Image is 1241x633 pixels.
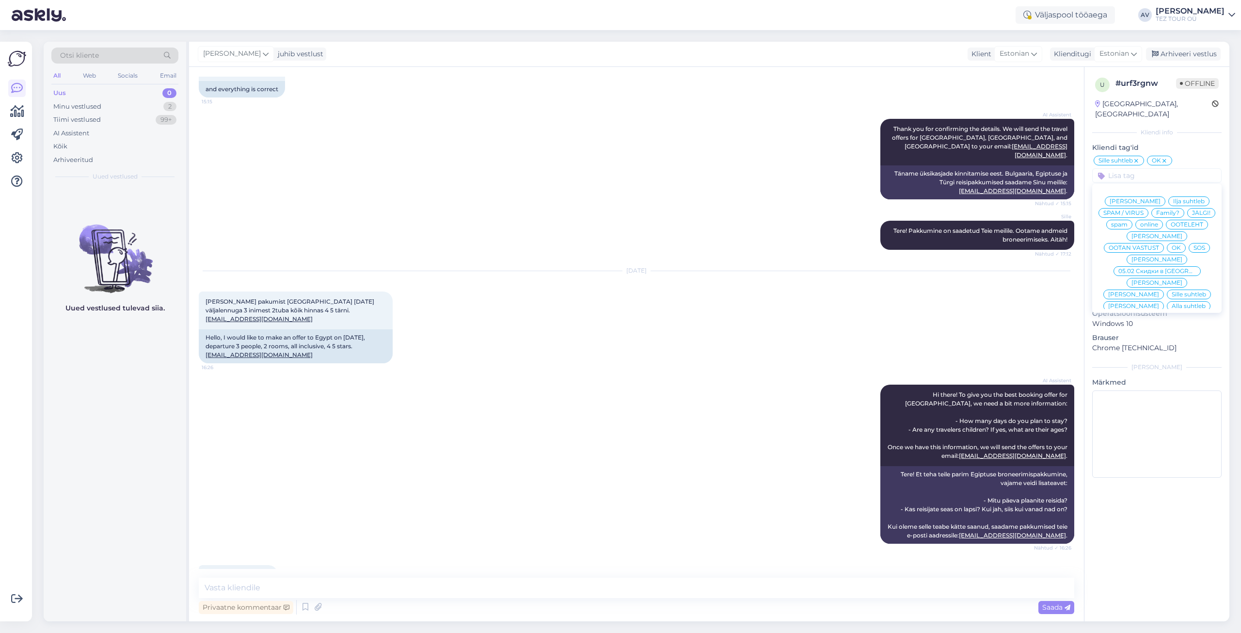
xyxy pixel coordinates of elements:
div: Arhiveeri vestlus [1146,48,1221,61]
div: [PERSON_NAME] [1156,7,1225,15]
div: [PERSON_NAME] [1092,363,1222,372]
div: Klienditugi [1050,49,1091,59]
div: # urf3rgnw [1115,78,1176,89]
span: 15:15 [202,98,238,105]
div: Kliendi info [1092,128,1222,137]
span: Uued vestlused [93,172,138,181]
span: Nähtud ✓ 16:26 [1034,544,1071,552]
a: [EMAIL_ADDRESS][DOMAIN_NAME] [959,532,1066,539]
span: Thank you for confirming the details. We will send the travel offers for [GEOGRAPHIC_DATA], [GEOG... [892,125,1069,159]
span: SPAM / VIRUS [1103,210,1144,216]
div: TEZ TOUR OÜ [1156,15,1225,23]
div: All [51,69,63,82]
input: Lisa tag [1092,168,1222,183]
span: Alla suhtleb [1172,303,1206,309]
p: Operatsioonisüsteem [1092,308,1222,319]
span: Nähtud ✓ 17:12 [1035,250,1071,258]
span: Offline [1176,78,1219,89]
span: Ilja suhtleb [1173,198,1205,204]
span: [PERSON_NAME] [1108,292,1159,297]
span: Estonian [1099,49,1129,59]
div: juhib vestlust [274,49,323,59]
span: SOS [1193,245,1205,251]
p: Brauser [1092,333,1222,343]
span: [PERSON_NAME] pakumist [GEOGRAPHIC_DATA] [DATE] väljalennuga 3 inimest 2tuba kõik hinnas 4 5 tärni. [206,298,376,323]
div: Tere! Et teha teile parim Egiptuse broneerimispakkumine, vajame veidi lisateavet: - Mitu päeva pl... [880,466,1074,544]
div: 99+ [156,115,176,125]
span: [PERSON_NAME] [203,49,261,59]
span: 05.02 Скидки в [GEOGRAPHIC_DATA] [1118,268,1196,274]
span: Nähtud ✓ 15:15 [1035,200,1071,207]
div: and everything is correct [199,81,285,97]
p: Chrome [TECHNICAL_ID] [1092,343,1222,353]
span: Estonian [1000,49,1029,59]
div: AI Assistent [53,129,89,138]
a: [EMAIL_ADDRESS][DOMAIN_NAME] [959,452,1066,459]
p: Kliendi tag'id [1092,143,1222,153]
span: JÄLGI! [1192,210,1210,216]
span: Sille suhtleb [1098,158,1133,163]
div: Klient [968,49,991,59]
span: spam [1111,222,1128,227]
div: 2 [163,102,176,112]
span: OK [1172,245,1181,251]
span: Sille [1035,213,1071,220]
div: [GEOGRAPHIC_DATA], [GEOGRAPHIC_DATA] [1095,99,1212,119]
div: Socials [116,69,140,82]
span: Sille suhtleb [1172,292,1206,297]
span: online [1140,222,1158,227]
a: [EMAIL_ADDRESS][DOMAIN_NAME] [959,187,1066,195]
span: OOTAN VASTUST [1109,245,1159,251]
span: 16:26 [202,364,238,371]
span: Tere! Pakkumine on saadetud Teie meilile. Ootame andmeid broneerimiseks. Aitäh! [893,227,1069,243]
a: [EMAIL_ADDRESS][DOMAIN_NAME] [1012,143,1067,159]
span: [PERSON_NAME] [1131,233,1182,239]
span: [PERSON_NAME] [1108,303,1159,309]
p: Windows 10 [1092,319,1222,329]
div: Web [81,69,98,82]
div: [DATE] [199,266,1074,275]
img: No chats [44,207,186,294]
div: Uus [53,88,66,98]
span: u [1100,81,1105,88]
a: [PERSON_NAME]TEZ TOUR OÜ [1156,7,1235,23]
div: Tiimi vestlused [53,115,101,125]
span: [PERSON_NAME] [1110,198,1161,204]
div: Hello, I would like to make an offer to Egypt on [DATE], departure 3 people, 2 rooms, all inclusi... [199,329,393,363]
a: [EMAIL_ADDRESS][DOMAIN_NAME] [206,315,313,323]
div: Väljaspool tööaega [1016,6,1115,24]
div: Email [158,69,178,82]
div: Kõik [53,142,67,151]
span: Saada [1042,603,1070,612]
span: Hi there! To give you the best booking offer for [GEOGRAPHIC_DATA], we need a bit more informatio... [888,391,1069,459]
p: Uued vestlused tulevad siia. [65,303,165,313]
div: Täname üksikasjade kinnitamise eest. Bulgaaria, Egiptuse ja Türgi reisipakkumised saadame Sinu me... [880,165,1074,199]
span: OK [1152,158,1161,163]
span: Otsi kliente [60,50,99,61]
span: Family? [1156,210,1179,216]
p: Märkmed [1092,377,1222,388]
div: Privaatne kommentaar [199,601,293,614]
span: AI Assistent [1035,377,1071,384]
span: [PERSON_NAME] [1131,280,1182,286]
a: [EMAIL_ADDRESS][DOMAIN_NAME] [206,351,313,358]
span: OOTELEHT [1171,222,1203,227]
img: Askly Logo [8,49,26,68]
div: AV [1138,8,1152,22]
div: Arhiveeritud [53,155,93,165]
div: Minu vestlused [53,102,101,112]
span: AI Assistent [1035,111,1071,118]
div: 0 [162,88,176,98]
span: [PERSON_NAME] [1131,257,1182,262]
